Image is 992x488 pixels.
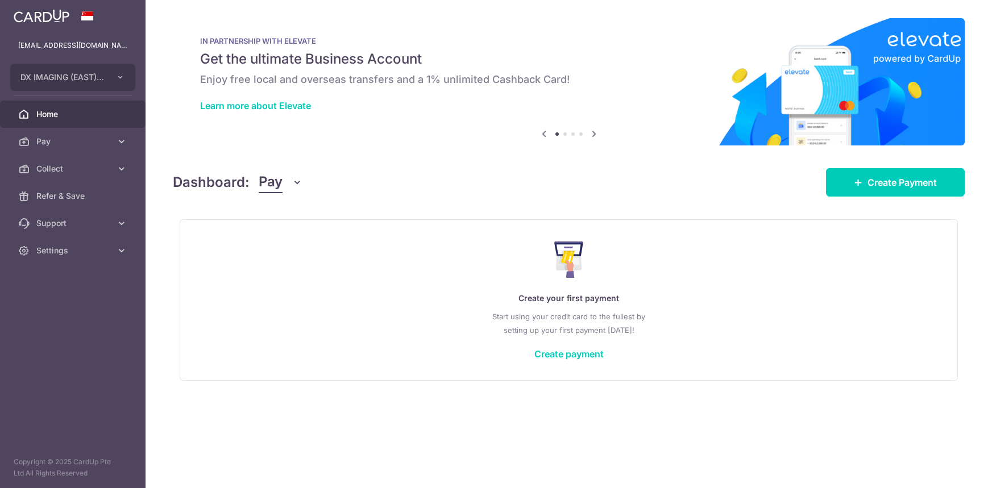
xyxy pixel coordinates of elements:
h4: Dashboard: [173,172,250,193]
span: Collect [36,163,111,174]
span: Refer & Save [36,190,111,202]
button: Pay [259,172,302,193]
span: Pay [36,136,111,147]
img: CardUp [14,9,69,23]
a: Learn more about Elevate [200,100,311,111]
span: Home [36,109,111,120]
p: Start using your credit card to the fullest by setting up your first payment [DATE]! [203,310,935,337]
p: IN PARTNERSHIP WITH ELEVATE [200,36,937,45]
h5: Get the ultimate Business Account [200,50,937,68]
p: Create your first payment [203,291,935,305]
img: Make Payment [554,241,583,278]
span: Settings [36,245,111,256]
button: DX IMAGING (EAST) PTE LTD [10,64,135,91]
img: Renovation banner [173,18,965,145]
span: Support [36,218,111,229]
a: Create Payment [826,168,965,197]
span: Pay [259,172,283,193]
span: Create Payment [868,176,937,189]
h6: Enjoy free local and overseas transfers and a 1% unlimited Cashback Card! [200,73,937,86]
a: Create payment [534,348,604,360]
span: DX IMAGING (EAST) PTE LTD [20,72,105,83]
p: [EMAIL_ADDRESS][DOMAIN_NAME] [18,40,127,51]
